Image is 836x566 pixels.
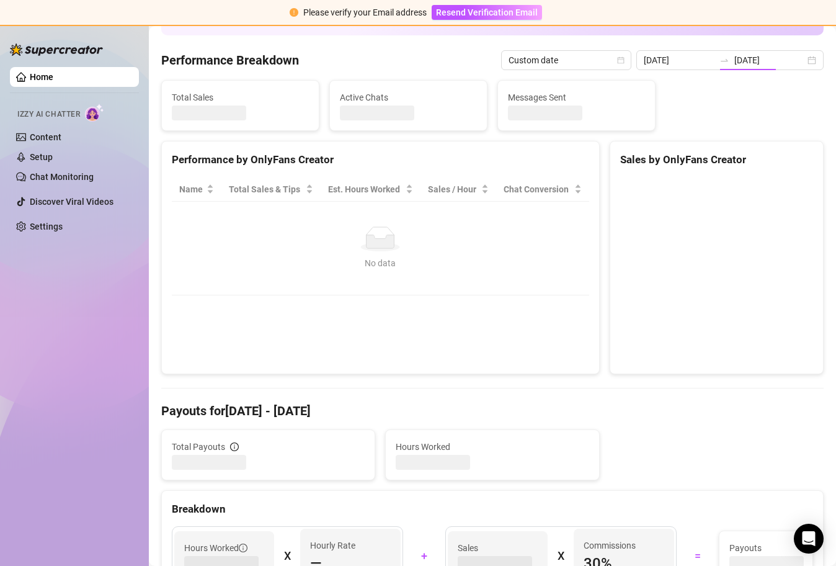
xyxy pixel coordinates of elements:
[328,182,403,196] div: Est. Hours Worked
[85,104,104,122] img: AI Chatter
[432,5,542,20] button: Resend Verification Email
[617,56,625,64] span: calendar
[161,402,824,420] h4: Payouts for [DATE] - [DATE]
[172,440,225,454] span: Total Payouts
[436,7,538,17] span: Resend Verification Email
[161,52,299,69] h4: Performance Breakdown
[420,177,496,202] th: Sales / Hour
[239,544,247,552] span: info-circle
[428,182,479,196] span: Sales / Hour
[509,51,624,70] span: Custom date
[172,177,221,202] th: Name
[230,442,239,451] span: info-circle
[458,541,538,555] span: Sales
[30,172,94,182] a: Chat Monitoring
[30,152,53,162] a: Setup
[10,43,103,56] img: logo-BBDzfeDw.svg
[684,546,711,566] div: =
[496,177,589,202] th: Chat Conversion
[30,132,61,142] a: Content
[340,91,477,104] span: Active Chats
[644,53,714,67] input: Start date
[172,91,309,104] span: Total Sales
[504,182,572,196] span: Chat Conversion
[172,501,813,518] div: Breakdown
[17,109,80,120] span: Izzy AI Chatter
[411,546,438,566] div: +
[30,197,113,207] a: Discover Viral Videos
[729,541,803,555] span: Payouts
[794,524,824,554] div: Open Intercom Messenger
[734,53,805,67] input: End date
[30,72,53,82] a: Home
[508,91,645,104] span: Messages Sent
[221,177,321,202] th: Total Sales & Tips
[396,440,589,454] span: Hours Worked
[30,222,63,231] a: Settings
[172,151,589,168] div: Performance by OnlyFans Creator
[179,182,204,196] span: Name
[310,539,355,552] article: Hourly Rate
[584,539,636,552] article: Commissions
[290,8,298,17] span: exclamation-circle
[719,55,729,65] span: to
[229,182,303,196] span: Total Sales & Tips
[620,151,813,168] div: Sales by OnlyFans Creator
[284,546,290,566] div: X
[558,546,564,566] div: X
[303,6,427,19] div: Please verify your Email address
[184,256,577,270] div: No data
[184,541,247,555] span: Hours Worked
[719,55,729,65] span: swap-right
